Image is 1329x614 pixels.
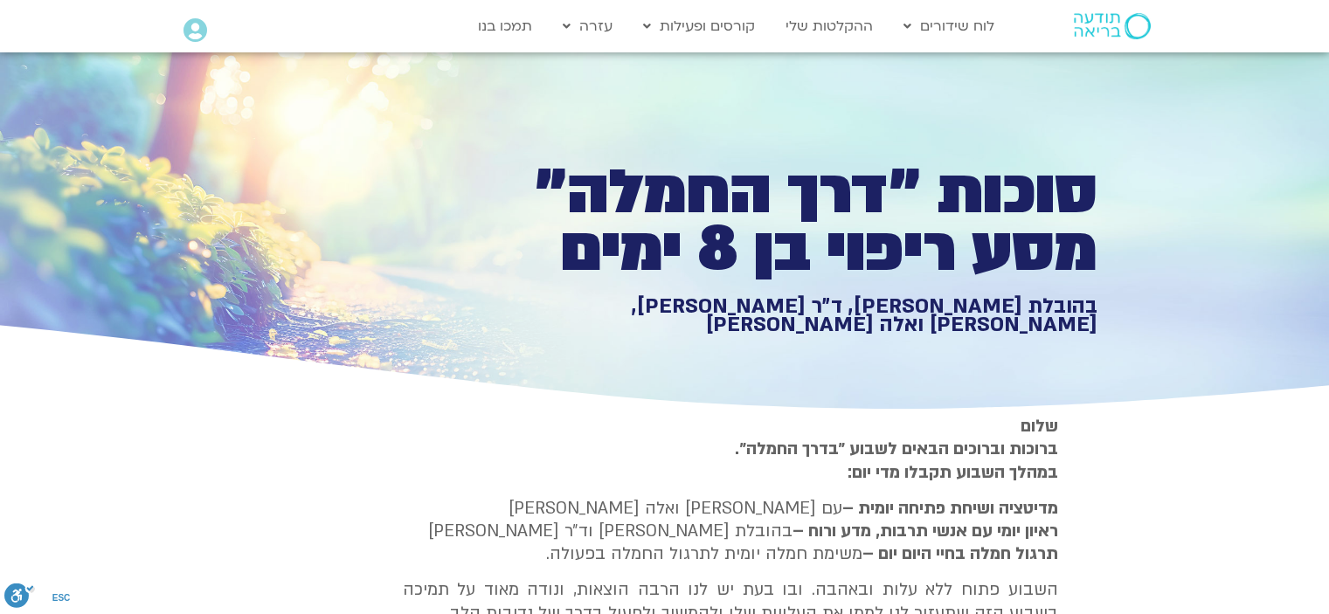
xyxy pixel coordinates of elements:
[1074,13,1151,39] img: תודעה בריאה
[777,10,882,43] a: ההקלטות שלי
[895,10,1003,43] a: לוח שידורים
[403,497,1058,566] p: עם [PERSON_NAME] ואלה [PERSON_NAME] בהובלת [PERSON_NAME] וד״ר [PERSON_NAME] משימת חמלה יומית לתרג...
[469,10,541,43] a: תמכו בנו
[634,10,764,43] a: קורסים ופעילות
[793,520,1058,542] b: ראיון יומי עם אנשי תרבות, מדע ורוח –
[862,542,1058,565] b: תרגול חמלה בחיי היום יום –
[492,164,1097,279] h1: סוכות ״דרך החמלה״ מסע ריפוי בן 8 ימים
[492,297,1097,335] h1: בהובלת [PERSON_NAME], ד״ר [PERSON_NAME], [PERSON_NAME] ואלה [PERSON_NAME]
[1021,415,1058,438] strong: שלום
[554,10,621,43] a: עזרה
[842,497,1058,520] strong: מדיטציה ושיחת פתיחה יומית –
[735,438,1058,483] strong: ברוכות וברוכים הבאים לשבוע ״בדרך החמלה״. במהלך השבוע תקבלו מדי יום:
